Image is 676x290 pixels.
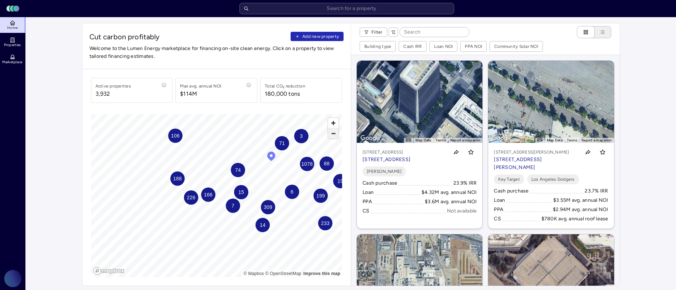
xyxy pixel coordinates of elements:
[465,43,482,50] div: PPA NOI
[318,216,332,230] div: Map marker
[403,43,422,50] div: Cash IRR
[291,32,344,41] button: Add new property
[96,82,131,90] div: Active properties
[399,41,426,51] button: Cash IRR
[316,192,325,200] span: 199
[244,271,264,276] a: Mapbox
[400,27,469,37] input: Search
[259,221,265,229] span: 14
[89,32,288,42] span: Cut carbon profitably
[494,206,503,214] div: PPA
[171,132,179,140] span: 106
[170,171,185,186] div: Map marker
[328,129,339,139] span: Zoom out
[328,118,339,128] button: Zoom in
[360,27,387,37] button: Filter
[364,43,391,50] div: Building type
[461,41,486,51] button: PPA NOI
[357,61,482,229] a: Map[STREET_ADDRESS][STREET_ADDRESS]Toggle favorite[PERSON_NAME]Cash purchase23.9% IRRLoan$4.32M a...
[275,136,289,150] div: Map marker
[265,82,305,90] div: Total CO₂ reduction
[184,190,198,205] div: Map marker
[320,156,334,171] div: Map marker
[367,168,402,175] span: [PERSON_NAME]
[498,176,520,183] span: Key Target
[89,45,344,60] span: Welcome to the Lumen Energy marketplace for financing on-site clean energy. Click on a property t...
[465,146,477,158] button: Toggle favorite
[231,202,234,210] span: 7
[494,187,529,195] div: Cash purchase
[585,187,608,195] div: 23.7% IRR
[302,33,339,40] span: Add new property
[494,149,577,156] p: [STREET_ADDRESS][PERSON_NAME]
[313,189,328,203] div: Map marker
[577,26,595,38] button: Cards view
[256,218,270,232] div: Map marker
[328,128,339,139] button: Zoom out
[541,215,608,223] div: $780K avg. annual roof lease
[494,43,538,50] div: Community Solar NOI
[363,149,410,156] p: [STREET_ADDRESS]
[290,188,293,196] span: 6
[265,90,300,98] div: 180,000 tons
[168,129,183,143] div: Map marker
[261,200,275,214] div: Map marker
[430,41,457,51] button: Loan NOI
[488,61,614,229] a: Map[STREET_ADDRESS][PERSON_NAME][STREET_ADDRESS][PERSON_NAME]Toggle favoriteKey TargetLos Angeles...
[235,166,240,174] span: 74
[266,151,277,164] div: Map marker
[494,156,577,171] p: [STREET_ADDRESS][PERSON_NAME]
[96,90,131,98] span: 3,932
[324,160,329,167] span: 88
[201,187,215,202] div: Map marker
[363,156,410,164] p: [STREET_ADDRESS]
[531,176,575,183] span: Los Angeles Dodgers
[285,185,299,199] div: Map marker
[300,132,302,140] span: 3
[204,191,212,199] span: 166
[2,60,22,64] span: Marketplace
[7,26,18,30] span: Home
[180,90,221,98] span: $114M
[180,82,221,90] div: Max avg. annual NOI
[93,267,125,275] a: Mapbox logo
[226,199,240,213] div: Map marker
[294,129,308,143] div: Map marker
[363,198,372,206] div: PPA
[425,198,477,206] div: $3.6M avg. annual NOI
[234,185,248,199] div: Map marker
[173,175,181,182] span: 188
[360,41,395,51] button: Building type
[4,43,21,47] span: Properties
[363,179,397,187] div: Cash purchase
[91,114,342,277] canvas: Map
[494,196,505,204] div: Loan
[490,41,543,51] button: Community Solar NOI
[597,146,608,158] button: Toggle favorite
[333,174,347,188] div: Map marker
[371,29,383,36] span: Filter
[337,177,343,185] span: 19
[553,196,608,204] div: $3.55M avg. annual NOI
[231,163,245,177] div: Map marker
[321,219,329,227] span: 233
[363,189,374,196] div: Loan
[300,157,314,171] div: Map marker
[553,206,608,214] div: $2.94M avg. annual NOI
[301,160,312,168] span: 1078
[265,271,301,276] a: OpenStreetMap
[494,215,501,223] div: CS
[447,207,477,215] div: Not available
[453,179,477,187] div: 23.9% IRR
[588,26,611,38] button: List view
[434,43,453,50] div: Loan NOI
[186,194,195,201] span: 226
[422,189,477,196] div: $4.32M avg. annual NOI
[238,188,244,196] span: 15
[303,271,340,276] a: Map feedback
[263,203,272,211] span: 309
[279,139,284,147] span: 71
[363,207,370,215] div: CS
